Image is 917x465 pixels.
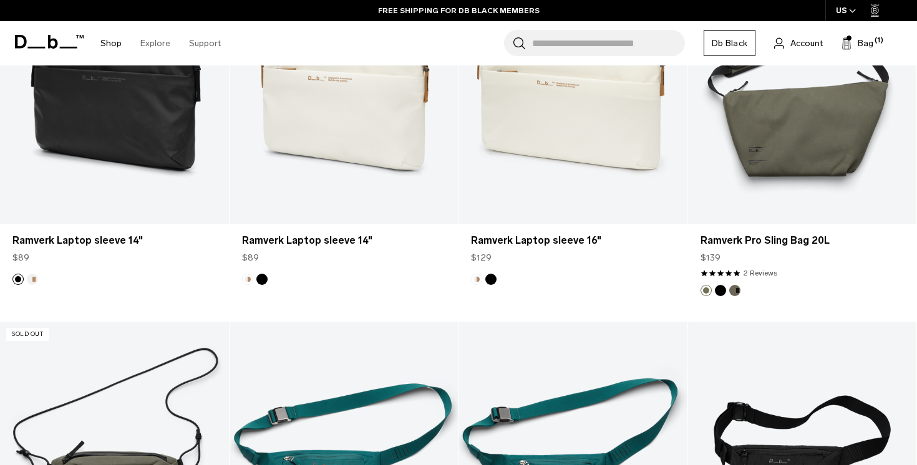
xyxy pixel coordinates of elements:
[744,267,777,279] a: 2 reviews
[378,5,540,16] a: FREE SHIPPING FOR DB BLACK MEMBERS
[790,37,823,50] span: Account
[12,233,216,248] a: Ramverk Laptop sleeve 14"
[485,274,497,285] button: Black Out
[100,21,122,65] a: Shop
[842,36,873,50] button: Bag (1)
[12,274,24,285] button: Black Out
[701,251,720,264] span: $139
[140,21,170,65] a: Explore
[858,37,873,50] span: Bag
[704,30,755,56] a: Db Black
[715,285,726,296] button: Black Out
[729,285,740,296] button: Forest Green
[242,251,259,264] span: $89
[6,328,49,341] p: Sold Out
[256,274,268,285] button: Black Out
[875,36,883,46] span: (1)
[471,274,482,285] button: Oatmilk
[774,36,823,50] a: Account
[27,274,38,285] button: Oatmilk
[242,233,446,248] a: Ramverk Laptop sleeve 14"
[189,21,221,65] a: Support
[701,233,905,248] a: Ramverk Pro Sling Bag 20L
[91,21,230,65] nav: Main Navigation
[701,285,712,296] button: Mash Green
[12,251,29,264] span: $89
[242,274,253,285] button: Oatmilk
[471,233,675,248] a: Ramverk Laptop sleeve 16"
[471,251,492,264] span: $129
